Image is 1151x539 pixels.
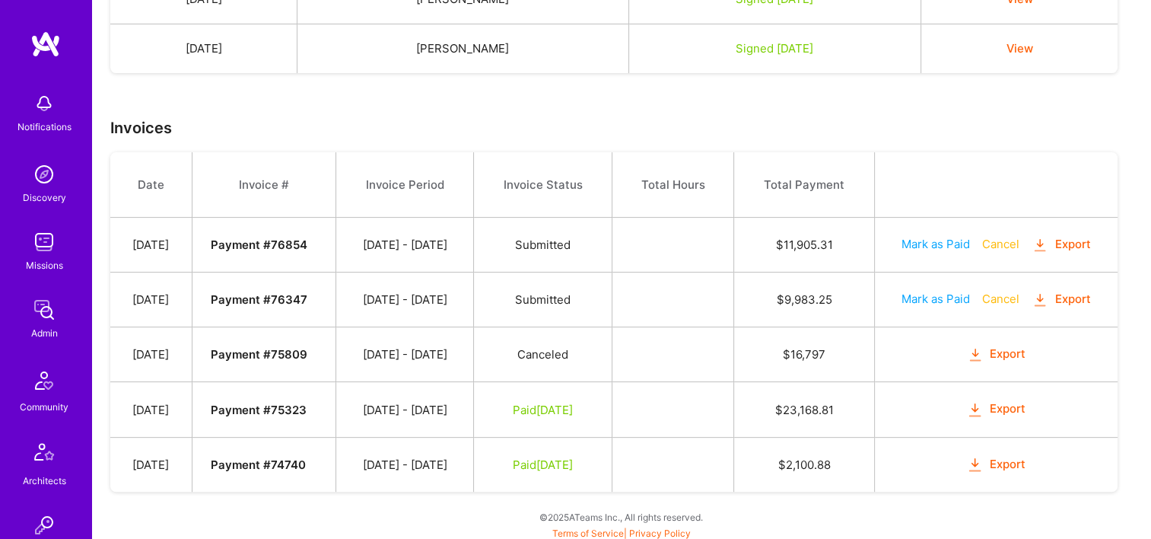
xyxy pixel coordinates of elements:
td: $ 2,100.88 [734,437,874,492]
td: [DATE] [110,437,192,492]
img: admin teamwork [29,295,59,325]
td: [DATE] - [DATE] [336,382,474,437]
strong: Payment # 76347 [211,292,307,307]
td: [DATE] - [DATE] [336,273,474,327]
td: [DATE] [110,24,297,74]
i: icon OrangeDownload [1032,237,1049,254]
div: Discovery [23,190,66,206]
div: Signed [DATE] [647,40,902,56]
span: Canceled [517,347,568,362]
span: Submitted [515,238,571,252]
td: [DATE] [110,382,192,437]
td: [DATE] [110,218,192,273]
div: Architects [23,473,66,489]
th: Invoice # [192,152,336,218]
div: Admin [31,325,58,341]
img: bell [29,88,59,119]
img: teamwork [29,227,59,257]
i: icon OrangeDownload [966,346,984,364]
img: discovery [29,159,59,190]
span: Submitted [515,292,571,307]
div: Missions [26,257,63,273]
img: Architects [26,436,62,473]
div: Community [20,399,68,415]
span: Paid [DATE] [513,458,573,472]
strong: Payment # 76854 [211,238,307,252]
strong: Payment # 75323 [211,403,307,417]
button: Cancel [982,236,1019,252]
td: [PERSON_NAME] [297,24,628,74]
th: Invoice Period [336,152,474,218]
td: $ 16,797 [734,327,874,382]
th: Date [110,152,192,218]
button: Export [966,400,1025,418]
strong: Payment # 74740 [211,458,306,472]
th: Total Payment [734,152,874,218]
th: Total Hours [612,152,733,218]
span: | [552,528,691,539]
td: [DATE] - [DATE] [336,218,474,273]
td: [DATE] - [DATE] [336,327,474,382]
h3: Invoices [110,119,1133,137]
div: Notifications [17,119,72,135]
span: Paid [DATE] [513,403,573,417]
td: $ 9,983.25 [734,273,874,327]
button: Export [1032,291,1091,308]
td: $ 23,168.81 [734,382,874,437]
i: icon OrangeDownload [1032,292,1049,309]
button: Export [966,346,1025,363]
i: icon OrangeDownload [966,456,984,474]
td: [DATE] [110,327,192,382]
button: Export [1032,236,1091,254]
i: icon OrangeDownload [966,401,984,419]
button: Mark as Paid [901,291,970,307]
th: Invoice Status [474,152,612,218]
button: View [1006,40,1032,56]
strong: Payment # 75809 [211,347,307,362]
td: $ 11,905.31 [734,218,874,273]
a: Terms of Service [552,528,624,539]
img: Community [26,362,62,399]
div: © 2025 ATeams Inc., All rights reserved. [91,498,1151,536]
a: Privacy Policy [629,528,691,539]
button: Cancel [982,291,1019,307]
button: Mark as Paid [901,236,970,252]
td: [DATE] - [DATE] [336,437,474,492]
button: Export [966,456,1025,474]
img: logo [30,30,61,58]
td: [DATE] [110,273,192,327]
